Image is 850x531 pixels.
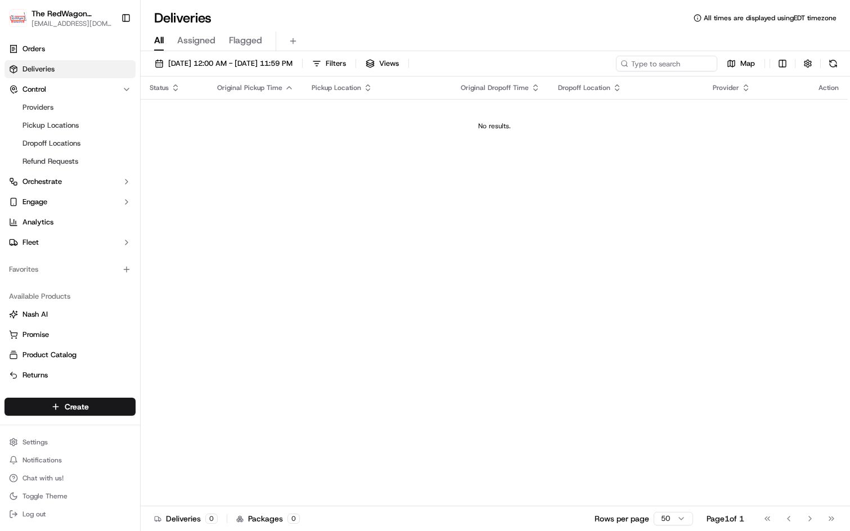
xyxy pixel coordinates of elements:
[5,60,136,78] a: Deliveries
[307,56,351,71] button: Filters
[100,174,123,183] span: [DATE]
[32,8,112,19] button: The RedWagon Delivers
[23,510,46,519] span: Log out
[18,118,122,133] a: Pickup Locations
[312,83,361,92] span: Pickup Location
[461,83,529,92] span: Original Dropoff Time
[616,56,717,71] input: Type to search
[177,34,215,47] span: Assigned
[154,513,218,524] div: Deliveries
[5,233,136,251] button: Fleet
[217,83,282,92] span: Original Pickup Time
[9,9,27,27] img: The RedWagon Delivers
[595,513,649,524] p: Rows per page
[23,84,46,94] span: Control
[11,45,205,63] p: Welcome 👋
[18,154,122,169] a: Refund Requests
[154,9,212,27] h1: Deliveries
[205,514,218,524] div: 0
[5,434,136,450] button: Settings
[5,470,136,486] button: Chat with us!
[9,370,131,380] a: Returns
[23,44,45,54] span: Orders
[229,34,262,47] span: Flagged
[9,330,131,340] a: Promise
[5,366,136,384] button: Returns
[23,492,68,501] span: Toggle Theme
[23,175,32,184] img: 1736555255976-a54dd68f-1ca7-489b-9aae-adbdc363a1c4
[379,58,399,69] span: Views
[5,346,136,364] button: Product Catalog
[150,56,298,71] button: [DATE] 12:00 AM - [DATE] 11:59 PM
[93,205,97,214] span: •
[5,305,136,323] button: Nash AI
[9,309,131,319] a: Nash AI
[5,4,116,31] button: The RedWagon DeliversThe RedWagon Delivers[EMAIL_ADDRESS][DOMAIN_NAME]
[23,456,62,465] span: Notifications
[145,121,843,130] div: No results.
[23,350,77,360] span: Product Catalog
[558,83,610,92] span: Dropoff Location
[11,194,29,212] img: Angelique Valdez
[51,119,155,128] div: We're available if you need us!
[112,279,136,287] span: Pylon
[23,177,62,187] span: Orchestrate
[5,287,136,305] div: Available Products
[18,100,122,115] a: Providers
[23,237,39,247] span: Fleet
[23,102,53,112] span: Providers
[11,107,32,128] img: 1736555255976-a54dd68f-1ca7-489b-9aae-adbdc363a1c4
[23,370,48,380] span: Returns
[23,438,48,447] span: Settings
[236,513,300,524] div: Packages
[818,83,839,92] div: Action
[23,197,47,207] span: Engage
[23,217,53,227] span: Analytics
[5,173,136,191] button: Orchestrate
[287,514,300,524] div: 0
[722,56,760,71] button: Map
[5,326,136,344] button: Promise
[707,513,744,524] div: Page 1 of 1
[174,144,205,157] button: See all
[23,309,48,319] span: Nash AI
[5,452,136,468] button: Notifications
[23,474,64,483] span: Chat with us!
[11,11,34,34] img: Nash
[7,247,91,267] a: 📗Knowledge Base
[23,138,80,148] span: Dropoff Locations
[5,193,136,211] button: Engage
[32,19,112,28] button: [EMAIL_ADDRESS][DOMAIN_NAME]
[361,56,404,71] button: Views
[326,58,346,69] span: Filters
[168,58,293,69] span: [DATE] 12:00 AM - [DATE] 11:59 PM
[5,398,136,416] button: Create
[29,73,203,84] input: Got a question? Start typing here...
[95,253,104,262] div: 💻
[9,350,131,360] a: Product Catalog
[150,83,169,92] span: Status
[51,107,185,119] div: Start new chat
[100,205,123,214] span: [DATE]
[18,136,122,151] a: Dropoff Locations
[5,260,136,278] div: Favorites
[713,83,739,92] span: Provider
[23,64,55,74] span: Deliveries
[23,120,79,130] span: Pickup Locations
[23,156,78,166] span: Refund Requests
[5,40,136,58] a: Orders
[825,56,841,71] button: Refresh
[704,13,836,22] span: All times are displayed using EDT timezone
[11,164,29,182] img: Angelique Valdez
[5,488,136,504] button: Toggle Theme
[191,111,205,124] button: Start new chat
[106,251,181,263] span: API Documentation
[35,174,91,183] span: [PERSON_NAME]
[11,253,20,262] div: 📗
[24,107,44,128] img: 1738778727109-b901c2ba-d612-49f7-a14d-d897ce62d23f
[79,278,136,287] a: Powered byPylon
[5,213,136,231] a: Analytics
[23,205,32,214] img: 1736555255976-a54dd68f-1ca7-489b-9aae-adbdc363a1c4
